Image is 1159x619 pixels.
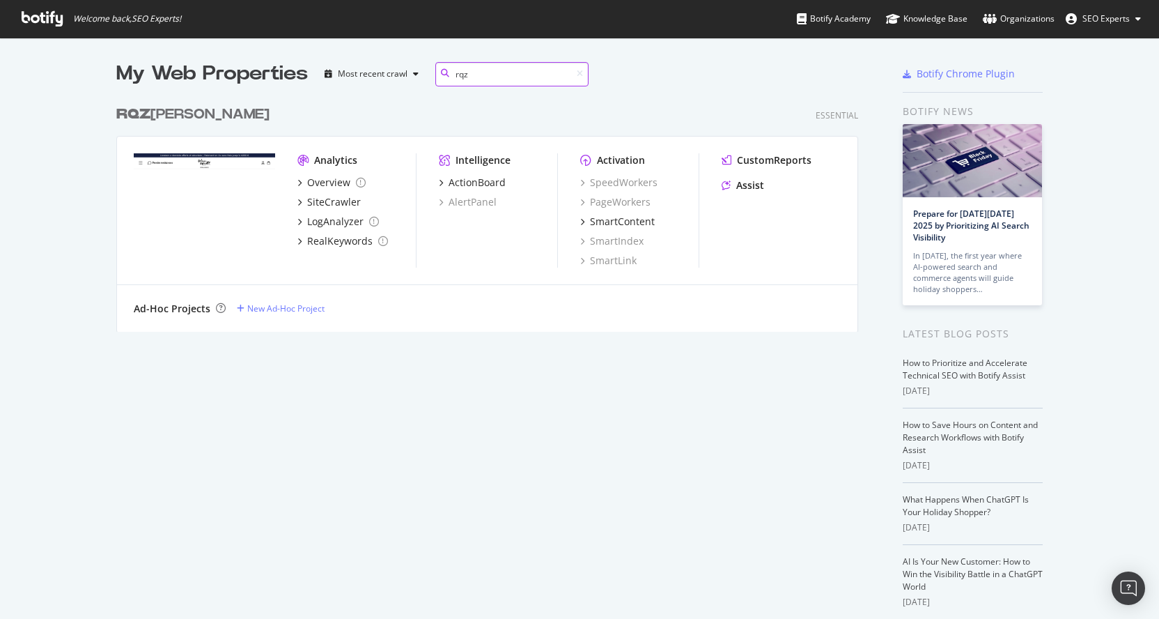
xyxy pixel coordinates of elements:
[338,70,407,78] div: Most recent crawl
[913,250,1032,295] div: In [DATE], the first year where AI-powered search and commerce agents will guide holiday shoppers…
[439,176,506,190] a: ActionBoard
[297,215,379,229] a: LogAnalyzer
[297,195,361,209] a: SiteCrawler
[590,215,655,229] div: SmartContent
[903,357,1027,381] a: How to Prioritize and Accelerate Technical SEO with Botify Assist
[816,109,858,121] div: Essential
[903,596,1043,609] div: [DATE]
[917,67,1015,81] div: Botify Chrome Plugin
[439,195,497,209] a: AlertPanel
[307,215,364,229] div: LogAnalyzer
[116,60,308,88] div: My Web Properties
[116,107,150,121] b: RQZ
[797,12,871,26] div: Botify Academy
[456,153,511,167] div: Intelligence
[116,88,869,332] div: grid
[307,195,361,209] div: SiteCrawler
[1055,8,1152,30] button: SEO Experts
[307,234,373,248] div: RealKeywords
[1082,13,1130,24] span: SEO Experts
[297,176,366,190] a: Overview
[319,63,424,85] button: Most recent crawl
[435,62,589,86] input: Search
[314,153,357,167] div: Analytics
[580,195,651,209] a: PageWorkers
[580,234,644,248] a: SmartIndex
[247,303,325,314] div: New Ad-Hoc Project
[722,178,764,192] a: Assist
[580,215,655,229] a: SmartContent
[237,303,325,314] a: New Ad-Hoc Project
[903,67,1015,81] a: Botify Chrome Plugin
[116,105,270,125] div: [PERSON_NAME]
[722,153,811,167] a: CustomReports
[903,521,1043,534] div: [DATE]
[597,153,645,167] div: Activation
[903,556,1043,593] a: AI Is Your New Customer: How to Win the Visibility Battle in a ChatGPT World
[913,208,1029,243] a: Prepare for [DATE][DATE] 2025 by Prioritizing AI Search Visibility
[737,153,811,167] div: CustomReports
[1112,572,1145,605] div: Open Intercom Messenger
[903,494,1029,518] a: What Happens When ChatGPT Is Your Holiday Shopper?
[903,459,1043,472] div: [DATE]
[116,105,275,125] a: RQZ[PERSON_NAME]
[134,302,210,316] div: Ad-Hoc Projects
[903,124,1042,197] img: Prepare for Black Friday 2025 by Prioritizing AI Search Visibility
[134,153,275,266] img: rqz-galerieslafayette.com
[983,12,1055,26] div: Organizations
[903,326,1043,342] div: Latest Blog Posts
[297,234,388,248] a: RealKeywords
[736,178,764,192] div: Assist
[903,385,1043,397] div: [DATE]
[580,254,637,268] a: SmartLink
[903,419,1038,456] a: How to Save Hours on Content and Research Workflows with Botify Assist
[73,13,181,24] span: Welcome back, SEO Experts !
[903,104,1043,119] div: Botify news
[307,176,350,190] div: Overview
[449,176,506,190] div: ActionBoard
[886,12,967,26] div: Knowledge Base
[580,176,658,190] a: SpeedWorkers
